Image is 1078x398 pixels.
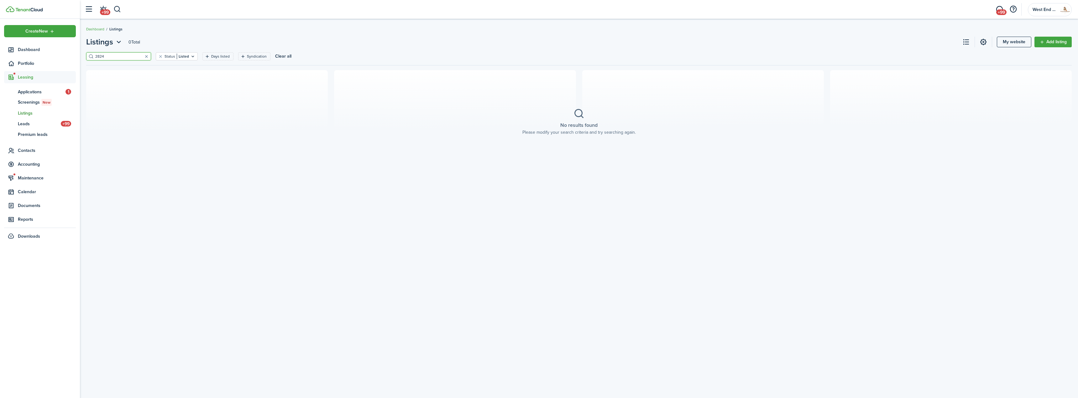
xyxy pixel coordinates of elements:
[94,54,149,59] input: Search here...
[6,6,14,12] img: TenantCloud
[43,100,50,105] span: New
[4,97,76,108] a: ScreeningsNew
[18,189,76,195] span: Calendar
[128,39,140,45] header-page-total: 0 Total
[83,3,95,15] button: Open sidebar
[18,233,40,240] span: Downloads
[1060,5,1070,15] img: West End Property Management
[18,121,61,127] span: Leads
[156,52,198,60] filter-tag: Open filter
[65,89,71,95] span: 1
[18,175,76,181] span: Maintenance
[97,2,109,18] a: Notifications
[18,216,76,223] span: Reports
[4,213,76,225] a: Reports
[142,52,151,61] button: Clear search
[996,9,1007,15] span: +99
[18,46,76,53] span: Dashboard
[18,89,65,95] span: Applications
[18,161,76,168] span: Accounting
[1008,4,1018,15] button: Open resource center
[18,99,76,106] span: Screenings
[18,131,76,138] span: Premium leads
[560,121,598,129] placeholder-title: No results found
[4,108,76,118] a: Listings
[113,4,121,15] button: Search
[4,86,76,97] a: Applications1
[275,52,291,60] button: Clear all
[86,26,104,32] a: Dashboard
[4,129,76,140] a: Premium leads
[158,54,163,59] button: Clear filter
[86,36,123,48] button: Open menu
[109,26,123,32] span: Listings
[177,54,189,59] filter-tag-value: Listed
[247,54,267,59] filter-tag-label: Syndication
[211,54,230,59] filter-tag-label: Days listed
[993,2,1005,18] a: Messaging
[86,36,123,48] button: Listings
[18,147,76,154] span: Contacts
[1033,8,1058,12] span: West End Property Management
[4,25,76,37] button: Open menu
[15,8,43,12] img: TenantCloud
[100,9,110,15] span: +99
[165,54,175,59] filter-tag-label: Status
[86,36,113,48] span: Listings
[18,60,76,67] span: Portfolio
[18,202,76,209] span: Documents
[4,44,76,56] a: Dashboard
[18,110,76,116] span: Listings
[18,74,76,80] span: Leasing
[61,121,71,127] span: +99
[238,52,270,60] filter-tag: Open filter
[522,129,636,136] placeholder-description: Please modify your search criteria and try searching again.
[4,118,76,129] a: Leads+99
[997,37,1031,47] a: My website
[25,29,48,34] span: Create New
[1034,37,1072,47] a: Add listing
[202,52,233,60] filter-tag: Open filter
